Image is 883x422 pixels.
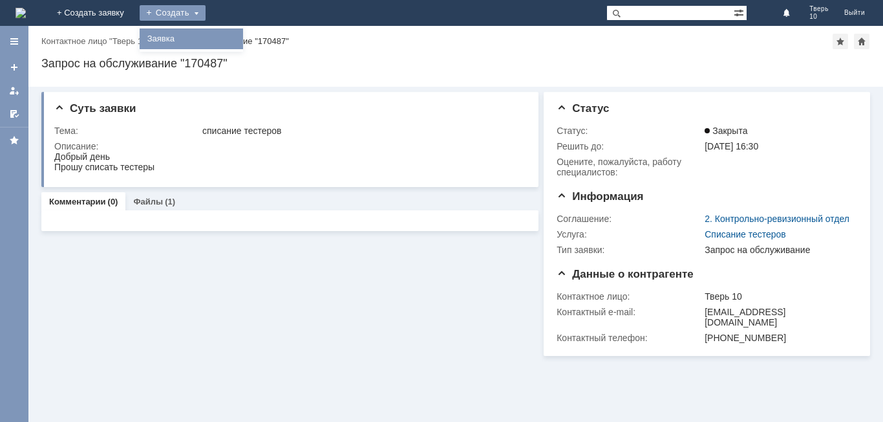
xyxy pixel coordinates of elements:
[16,8,26,18] img: logo
[557,126,702,136] div: Статус:
[165,197,175,206] div: (1)
[202,126,521,136] div: списание тестеров
[705,307,851,328] div: [EMAIL_ADDRESS][DOMAIN_NAME]
[557,102,609,115] span: Статус
[140,5,206,21] div: Создать
[108,197,118,206] div: (0)
[809,5,829,13] span: Тверь
[54,126,200,136] div: Тема:
[154,36,289,46] div: Запрос на обслуживание "170487"
[49,197,106,206] a: Комментарии
[734,6,747,18] span: Расширенный поиск
[557,268,694,280] span: Данные о контрагенте
[557,190,643,203] span: Информация
[557,291,702,302] div: Контактное лицо:
[557,141,702,151] div: Решить до:
[557,157,702,177] div: Oцените, пожалуйста, работу специалистов:
[705,333,851,343] div: [PHONE_NUMBER]
[4,80,25,101] a: Мои заявки
[41,36,154,46] div: /
[705,245,851,255] div: Запрос на обслуживание
[4,104,25,124] a: Мои согласования
[133,197,163,206] a: Файлы
[557,214,702,224] div: Соглашение:
[41,57,870,70] div: Запрос на обслуживание "170487"
[833,34,848,49] div: Добавить в избранное
[142,31,240,47] a: Заявка
[705,126,747,136] span: Закрыта
[41,36,150,46] a: Контактное лицо "Тверь 10"
[16,8,26,18] a: Перейти на домашнюю страницу
[557,333,702,343] div: Контактный телефон:
[557,229,702,239] div: Услуга:
[54,102,136,115] span: Суть заявки
[854,34,869,49] div: Сделать домашней страницей
[557,307,702,317] div: Контактный e-mail:
[705,214,849,224] a: 2. Контрольно-ревизионный отдел
[809,13,829,21] span: 10
[4,57,25,78] a: Создать заявку
[705,141,758,151] span: [DATE] 16:30
[705,229,786,239] a: Списание тестеров
[705,291,851,302] div: Тверь 10
[54,141,524,151] div: Описание:
[557,245,702,255] div: Тип заявки:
